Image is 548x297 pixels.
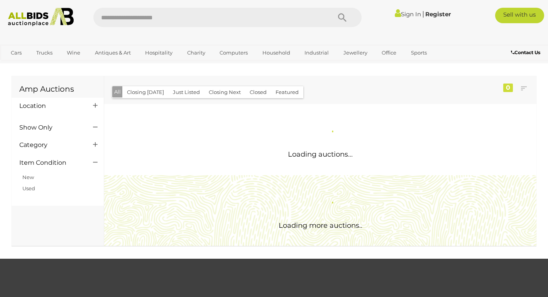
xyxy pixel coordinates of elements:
button: All [112,86,123,97]
a: Wine [62,46,85,59]
span: | [422,10,424,18]
div: 0 [503,84,513,92]
h4: Show Only [19,124,81,131]
button: Just Listed [168,86,205,98]
a: Trucks [31,46,58,59]
a: [GEOGRAPHIC_DATA] [6,59,71,72]
a: Household [257,46,295,59]
a: Antiques & Art [90,46,136,59]
button: Search [323,8,362,27]
b: Contact Us [511,49,540,55]
a: Sports [406,46,432,59]
a: Computers [215,46,253,59]
a: Sell with us [495,8,544,23]
span: Loading more auctions.. [279,221,362,230]
h4: Item Condition [19,159,81,166]
a: Charity [182,46,210,59]
a: Used [22,185,35,191]
a: Industrial [299,46,334,59]
h4: Category [19,142,81,148]
button: Closing Next [204,86,245,98]
a: Office [377,46,401,59]
a: Jewellery [338,46,372,59]
a: Sign In [395,10,421,18]
img: Allbids.com.au [4,8,78,26]
a: New [22,174,34,180]
span: Loading auctions... [288,150,353,159]
h1: Amp Auctions [19,85,96,93]
button: Closed [245,86,271,98]
a: Hospitality [140,46,178,59]
a: Cars [6,46,27,59]
button: Closing [DATE] [122,86,169,98]
a: Register [425,10,451,18]
button: Featured [271,86,303,98]
a: Contact Us [511,48,542,57]
h4: Location [19,102,81,109]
